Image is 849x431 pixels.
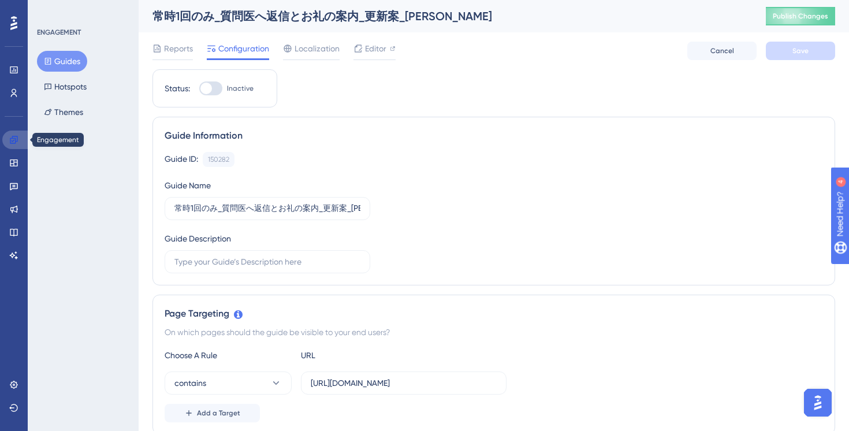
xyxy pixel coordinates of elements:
[301,348,428,362] div: URL
[311,377,497,389] input: yourwebsite.com/path
[218,42,269,55] span: Configuration
[208,155,229,164] div: 150282
[165,152,198,167] div: Guide ID:
[197,408,240,418] span: Add a Target
[174,376,206,390] span: contains
[165,371,292,395] button: contains
[710,46,734,55] span: Cancel
[792,46,809,55] span: Save
[80,6,84,15] div: 4
[687,42,757,60] button: Cancel
[227,84,254,93] span: Inactive
[800,385,835,420] iframe: UserGuiding AI Assistant Launcher
[27,3,72,17] span: Need Help?
[174,202,360,215] input: Type your Guide’s Name here
[165,404,260,422] button: Add a Target
[37,76,94,97] button: Hotspots
[766,42,835,60] button: Save
[152,8,737,24] div: 常時1回のみ_質問医へ返信とお礼の案内_更新案_[PERSON_NAME]
[37,102,90,122] button: Themes
[165,325,823,339] div: On which pages should the guide be visible to your end users?
[766,7,835,25] button: Publish Changes
[165,232,231,246] div: Guide Description
[365,42,386,55] span: Editor
[164,42,193,55] span: Reports
[165,81,190,95] div: Status:
[174,255,360,268] input: Type your Guide’s Description here
[37,51,87,72] button: Guides
[165,179,211,192] div: Guide Name
[773,12,828,21] span: Publish Changes
[295,42,340,55] span: Localization
[165,348,292,362] div: Choose A Rule
[165,307,823,321] div: Page Targeting
[37,28,81,37] div: ENGAGEMENT
[165,129,823,143] div: Guide Information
